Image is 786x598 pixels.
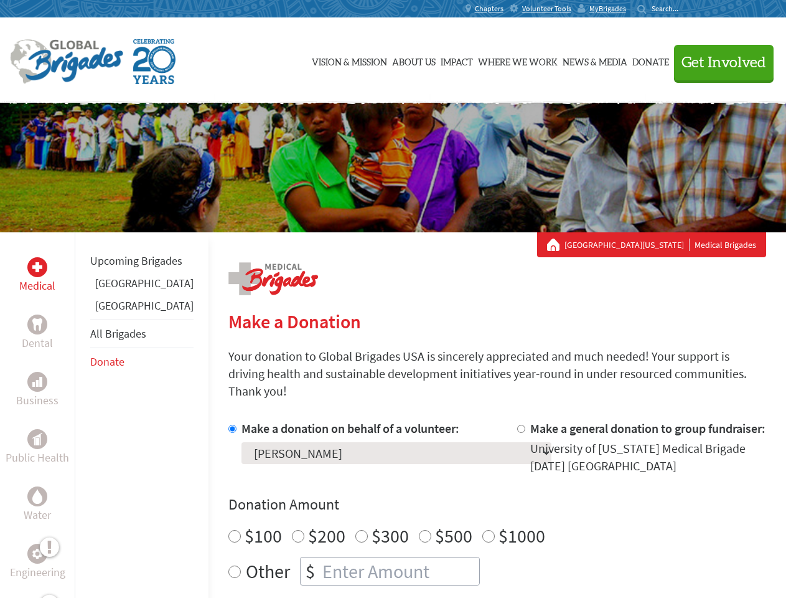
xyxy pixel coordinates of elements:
img: Medical [32,262,42,272]
li: Honduras [90,297,194,320]
li: Upcoming Brigades [90,247,194,275]
p: Dental [22,335,53,352]
button: Get Involved [674,45,774,80]
h2: Make a Donation [228,310,766,333]
a: WaterWater [24,486,51,524]
span: Volunteer Tools [522,4,571,14]
span: Chapters [475,4,503,14]
p: Public Health [6,449,69,467]
span: MyBrigades [589,4,626,14]
p: Business [16,392,58,409]
a: [GEOGRAPHIC_DATA] [95,298,194,313]
a: Donate [632,29,669,92]
p: Your donation to Global Brigades USA is sincerely appreciated and much needed! Your support is dr... [228,348,766,400]
input: Search... [652,4,687,13]
img: Global Brigades Logo [10,39,123,84]
a: Donate [90,354,124,369]
label: Make a general donation to group fundraiser: [530,420,765,436]
input: Enter Amount [320,558,479,585]
div: Medical Brigades [547,239,756,251]
a: Impact [441,29,473,92]
img: Engineering [32,549,42,559]
img: Water [32,489,42,503]
h4: Donation Amount [228,495,766,515]
div: Medical [27,257,47,277]
div: Water [27,486,47,506]
label: $300 [372,524,409,548]
img: Dental [32,318,42,330]
p: Engineering [10,564,65,581]
a: Upcoming Brigades [90,254,182,268]
img: logo-medical.png [228,262,318,295]
li: Greece [90,275,194,297]
a: About Us [392,29,436,92]
img: Public Health [32,433,42,445]
div: Public Health [27,429,47,449]
label: $200 [308,524,345,548]
label: $100 [245,524,282,548]
img: Global Brigades Celebrating 20 Years [133,39,175,84]
a: MedicalMedical [19,257,55,295]
a: Public HealthPublic Health [6,429,69,467]
label: $1000 [498,524,545,548]
a: News & Media [563,29,627,92]
a: EngineeringEngineering [10,544,65,581]
li: All Brigades [90,320,194,348]
a: DentalDental [22,315,53,352]
div: Business [27,372,47,392]
label: $500 [435,524,472,548]
div: Dental [27,315,47,335]
li: Donate [90,348,194,376]
a: [GEOGRAPHIC_DATA][US_STATE] [564,239,690,251]
a: BusinessBusiness [16,372,58,409]
label: Make a donation on behalf of a volunteer: [241,420,459,436]
p: Water [24,506,51,524]
div: Engineering [27,544,47,564]
a: All Brigades [90,326,146,341]
div: University of [US_STATE] Medical Brigade [DATE] [GEOGRAPHIC_DATA] [530,440,766,475]
a: Where We Work [478,29,558,92]
label: Other [246,557,290,586]
img: Business [32,377,42,387]
a: Vision & Mission [312,29,387,92]
span: Get Involved [681,55,766,70]
a: [GEOGRAPHIC_DATA] [95,276,194,290]
div: $ [301,558,320,585]
p: Medical [19,277,55,295]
